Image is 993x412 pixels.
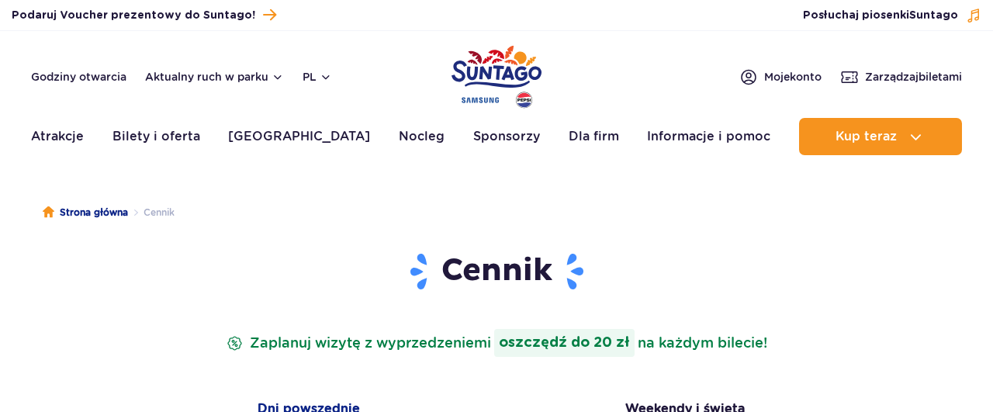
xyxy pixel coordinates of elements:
a: Nocleg [399,118,445,155]
a: Sponsorzy [473,118,540,155]
a: Informacje i pomoc [647,118,770,155]
button: pl [303,69,332,85]
a: Godziny otwarcia [31,69,126,85]
a: Strona główna [43,205,128,220]
a: Podaruj Voucher prezentowy do Suntago! [12,5,276,26]
a: Atrakcje [31,118,84,155]
button: Aktualny ruch w parku [145,71,284,83]
a: Zarządzajbiletami [840,68,962,86]
a: Bilety i oferta [112,118,200,155]
span: Moje konto [764,69,822,85]
strong: oszczędź do 20 zł [494,329,635,357]
span: Zarządzaj biletami [865,69,962,85]
a: Dla firm [569,118,619,155]
a: Park of Poland [452,39,541,110]
button: Posłuchaj piosenkiSuntago [803,8,981,23]
span: Suntago [909,10,958,21]
a: Mojekonto [739,68,822,86]
p: Zaplanuj wizytę z wyprzedzeniem na każdym bilecie! [223,329,770,357]
h1: Cennik [132,251,861,292]
button: Kup teraz [799,118,962,155]
li: Cennik [128,205,175,220]
span: Podaruj Voucher prezentowy do Suntago! [12,8,255,23]
span: Posłuchaj piosenki [803,8,958,23]
a: [GEOGRAPHIC_DATA] [228,118,370,155]
span: Kup teraz [836,130,897,144]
